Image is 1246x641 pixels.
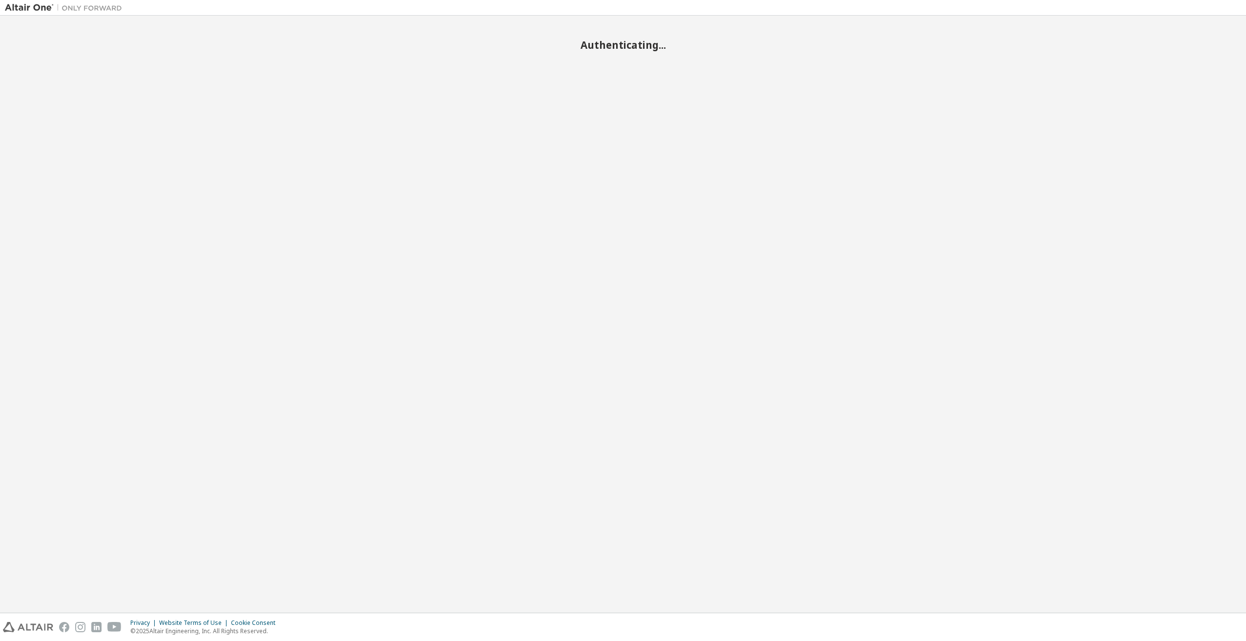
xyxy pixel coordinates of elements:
img: facebook.svg [59,622,69,632]
div: Website Terms of Use [159,619,231,627]
div: Privacy [130,619,159,627]
img: youtube.svg [107,622,122,632]
img: altair_logo.svg [3,622,53,632]
h2: Authenticating... [5,39,1241,51]
img: instagram.svg [75,622,85,632]
img: linkedin.svg [91,622,102,632]
img: Altair One [5,3,127,13]
p: © 2025 Altair Engineering, Inc. All Rights Reserved. [130,627,281,635]
div: Cookie Consent [231,619,281,627]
